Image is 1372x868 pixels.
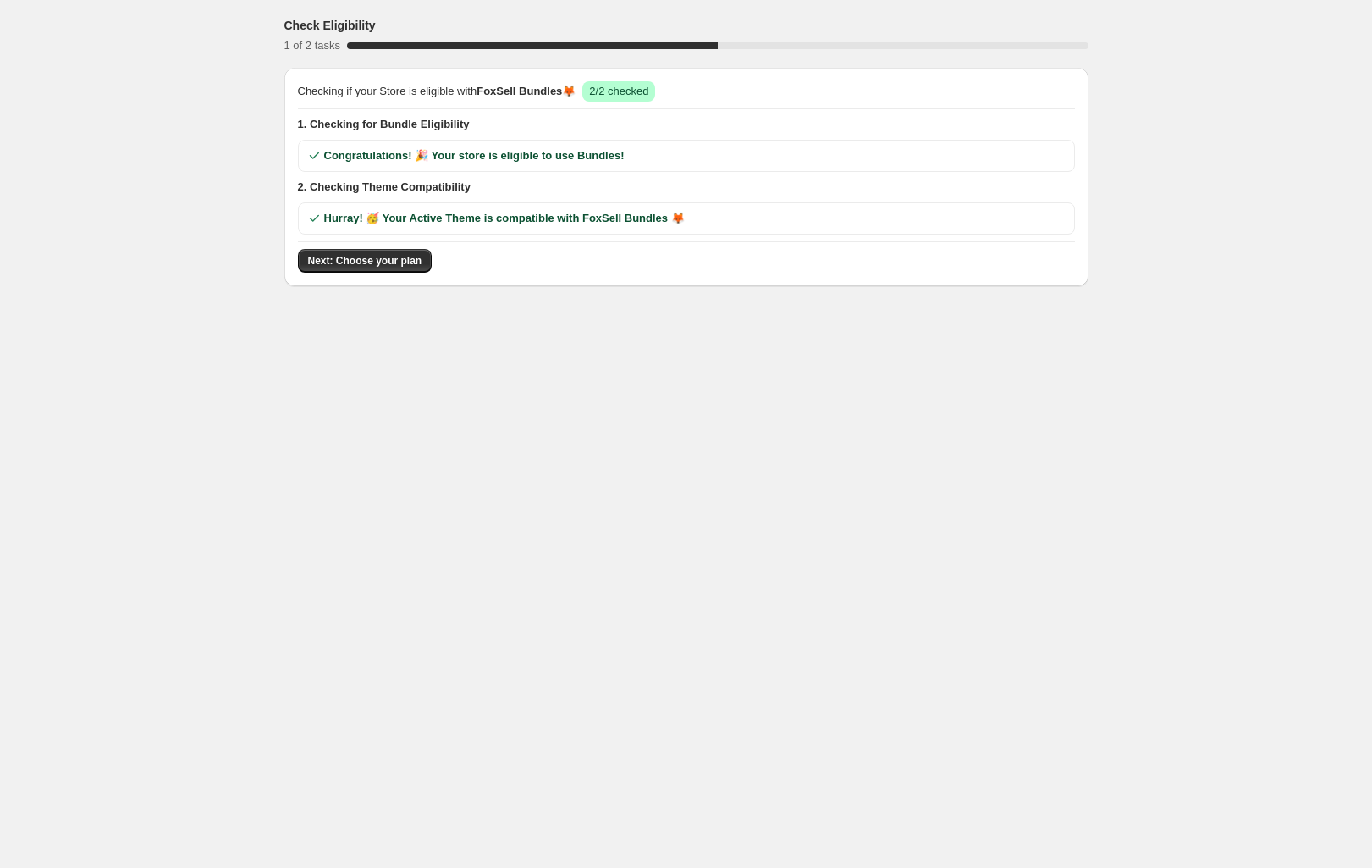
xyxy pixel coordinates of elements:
span: Checking if your Store is eligible with 🦊 [298,83,576,100]
span: 2. Checking Theme Compatibility [298,179,1075,196]
span: 1. Checking for Bundle Eligibility [298,116,1075,133]
span: Congratulations! 🎉 Your store is eligible to use Bundles! [324,147,625,164]
span: Next: Choose your plan [308,254,422,268]
span: 1 of 2 tasks [284,39,340,52]
button: Next: Choose your plan [298,249,433,273]
span: Hurray! 🥳 Your Active Theme is compatible with FoxSell Bundles 🦊 [324,210,685,227]
span: 2/2 checked [589,85,648,97]
h3: Check Eligibility [284,17,376,34]
span: FoxSell Bundles [477,85,562,97]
